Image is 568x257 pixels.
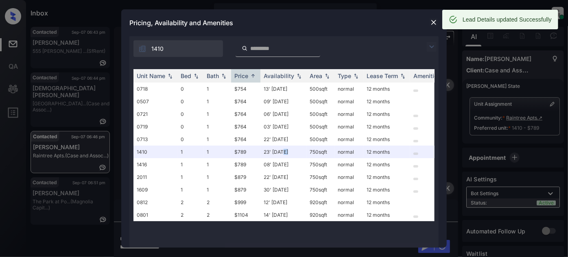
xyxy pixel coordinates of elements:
td: normal [334,108,363,120]
td: $789 [231,158,260,171]
td: 12 months [363,146,410,158]
img: icon-zuma [427,42,437,52]
div: Lead Details updated Successfully [463,12,552,27]
td: normal [334,171,363,183]
td: normal [334,146,363,158]
td: 12 months [363,209,410,221]
div: Bed [181,72,191,79]
td: 750 sqft [306,171,334,183]
img: sorting [249,73,257,79]
td: 1416 [133,158,177,171]
td: 06' [DATE] [260,108,306,120]
img: sorting [399,73,407,79]
td: 1 [203,83,231,95]
td: $764 [231,133,260,146]
td: 2 [203,196,231,209]
td: 03' [DATE] [260,120,306,133]
img: sorting [192,73,200,79]
td: 1 [177,146,203,158]
td: 30' [DATE] [260,183,306,196]
td: 500 sqft [306,133,334,146]
td: 2 [203,209,231,221]
img: sorting [220,73,228,79]
td: normal [334,95,363,108]
td: $879 [231,183,260,196]
td: 1410 [133,146,177,158]
td: 1 [203,183,231,196]
td: 22' [DATE] [260,171,306,183]
td: 12 months [363,83,410,95]
td: 1 [203,158,231,171]
td: 1 [203,95,231,108]
td: $754 [231,83,260,95]
td: 1609 [133,183,177,196]
td: 750 sqft [306,146,334,158]
td: 1 [177,183,203,196]
td: normal [334,209,363,221]
img: icon-zuma [138,45,146,53]
td: 22' [DATE] [260,133,306,146]
td: 12 months [363,108,410,120]
td: 0812 [133,196,177,209]
td: 14' [DATE] [260,209,306,221]
td: 500 sqft [306,120,334,133]
td: 1 [203,133,231,146]
div: Type [338,72,351,79]
td: 0 [177,133,203,146]
td: 0721 [133,108,177,120]
td: 12 months [363,133,410,146]
img: icon-zuma [242,45,248,52]
td: normal [334,133,363,146]
td: 0713 [133,133,177,146]
td: 12 months [363,171,410,183]
td: 1 [203,146,231,158]
td: 2011 [133,171,177,183]
td: 0719 [133,120,177,133]
td: normal [334,196,363,209]
td: $764 [231,95,260,108]
td: 1 [203,120,231,133]
td: $1104 [231,209,260,221]
td: normal [334,158,363,171]
td: 1 [177,158,203,171]
td: 500 sqft [306,95,334,108]
td: 0 [177,120,203,133]
div: Availability [264,72,294,79]
td: $764 [231,120,260,133]
td: 500 sqft [306,108,334,120]
td: 0 [177,108,203,120]
td: 0507 [133,95,177,108]
img: close [430,18,438,26]
img: sorting [352,73,360,79]
td: 1 [203,171,231,183]
td: normal [334,120,363,133]
td: $764 [231,108,260,120]
td: 2 [177,209,203,221]
td: 1 [177,171,203,183]
span: 1410 [151,44,164,53]
img: sorting [166,73,174,79]
td: 0 [177,83,203,95]
td: 1 [203,108,231,120]
td: 23' [DATE] [260,146,306,158]
td: 12 months [363,120,410,133]
td: 12 months [363,183,410,196]
td: 500 sqft [306,83,334,95]
td: $789 [231,146,260,158]
td: $879 [231,171,260,183]
div: Bath [207,72,219,79]
td: 12' [DATE] [260,196,306,209]
td: 12 months [363,158,410,171]
td: normal [334,83,363,95]
td: 0801 [133,209,177,221]
div: Pricing, Availability and Amenities [121,9,447,36]
img: sorting [323,73,331,79]
div: Amenities [413,72,441,79]
td: 2 [177,196,203,209]
td: 12 months [363,95,410,108]
td: 920 sqft [306,196,334,209]
td: $999 [231,196,260,209]
td: 09' [DATE] [260,95,306,108]
div: Lease Term [367,72,398,79]
td: 13' [DATE] [260,83,306,95]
